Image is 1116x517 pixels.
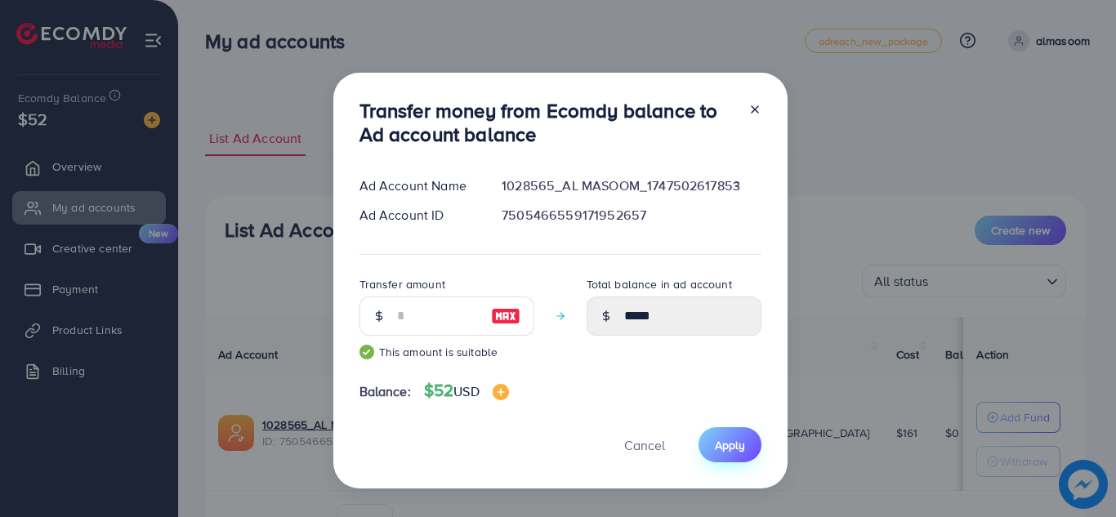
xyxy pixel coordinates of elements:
[359,344,534,360] small: This amount is suitable
[424,381,509,401] h4: $52
[489,206,774,225] div: 7505466559171952657
[359,99,735,146] h3: Transfer money from Ecomdy balance to Ad account balance
[624,436,665,454] span: Cancel
[346,176,489,195] div: Ad Account Name
[493,384,509,400] img: image
[715,437,745,453] span: Apply
[359,382,411,401] span: Balance:
[604,427,685,462] button: Cancel
[587,276,732,292] label: Total balance in ad account
[359,276,445,292] label: Transfer amount
[453,382,479,400] span: USD
[359,345,374,359] img: guide
[489,176,774,195] div: 1028565_AL MASOOM_1747502617853
[699,427,761,462] button: Apply
[346,206,489,225] div: Ad Account ID
[491,306,520,326] img: image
